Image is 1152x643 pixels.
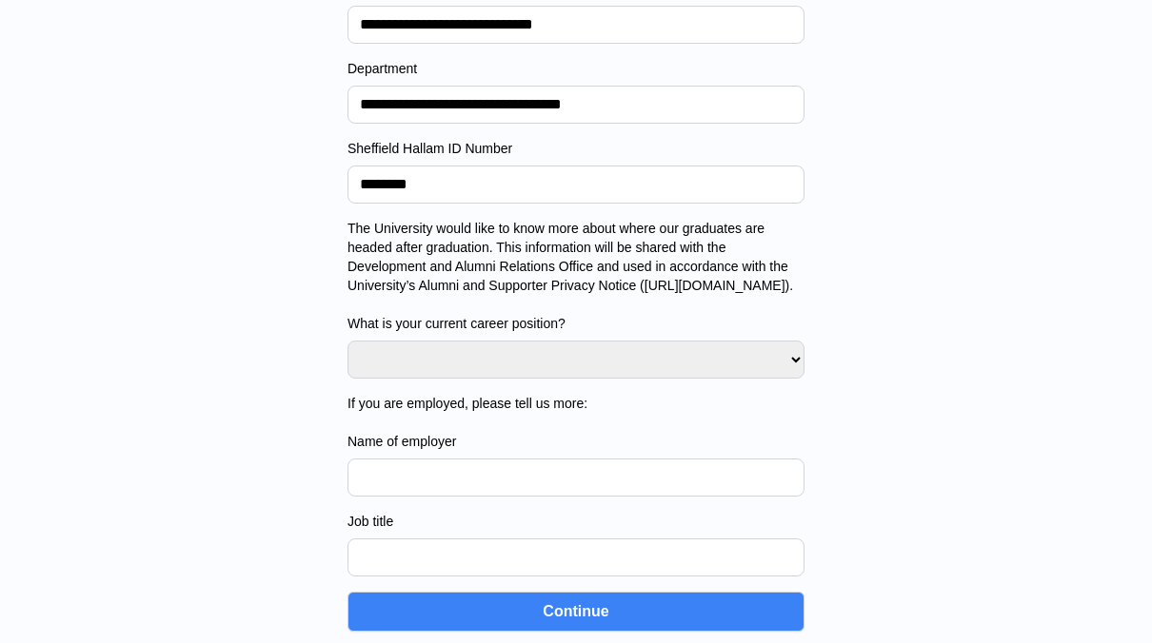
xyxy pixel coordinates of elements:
label: The University would like to know more about where our graduates are headed after graduation. Thi... [348,219,804,333]
label: Department [348,59,804,78]
label: Job title [348,512,804,531]
label: If you are employed, please tell us more: Name of employer [348,394,804,451]
button: Continue [348,592,804,632]
label: Sheffield Hallam ID Number [348,139,804,158]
